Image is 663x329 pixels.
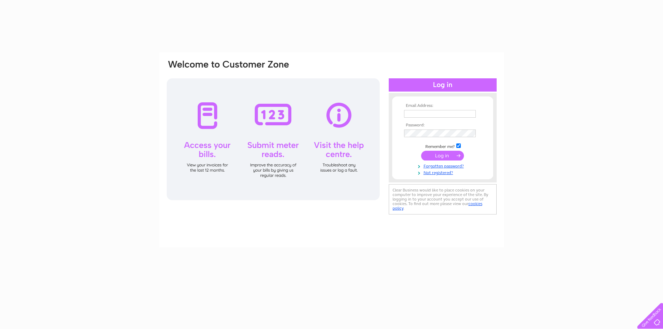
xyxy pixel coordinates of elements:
[404,169,483,175] a: Not registered?
[404,162,483,169] a: Forgotten password?
[421,151,464,160] input: Submit
[402,123,483,128] th: Password:
[402,142,483,149] td: Remember me?
[402,103,483,108] th: Email Address:
[389,184,497,214] div: Clear Business would like to place cookies on your computer to improve your experience of the sit...
[393,201,482,211] a: cookies policy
